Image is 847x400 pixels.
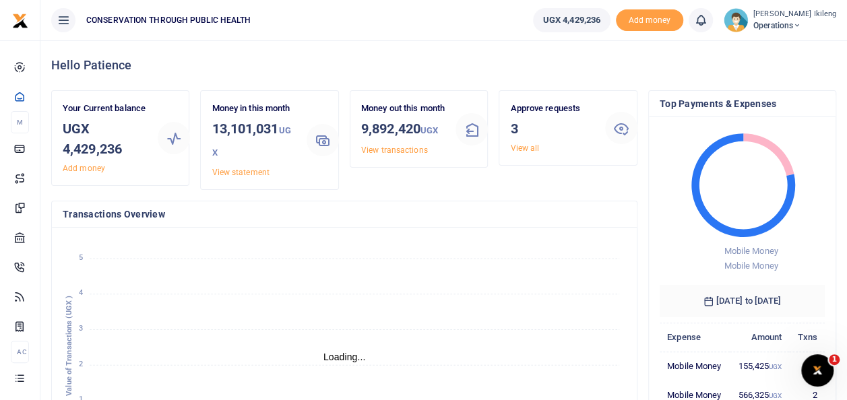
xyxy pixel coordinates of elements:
[533,8,610,32] a: UGX 4,429,236
[361,102,445,116] p: Money out this month
[63,164,105,173] a: Add money
[730,323,790,352] th: Amount
[212,119,296,163] h3: 13,101,031
[212,125,290,158] small: UGX
[81,14,256,26] span: CONSERVATION THROUGH PUBLIC HEALTH
[65,296,73,396] text: Value of Transactions (UGX )
[79,253,83,262] tspan: 5
[730,352,790,380] td: 155,425
[63,207,626,222] h4: Transactions Overview
[829,354,840,365] span: 1
[212,168,269,177] a: View statement
[63,119,147,159] h3: UGX 4,429,236
[769,363,782,370] small: UGX
[510,102,594,116] p: Approve requests
[660,352,730,380] td: Mobile Money
[63,102,147,116] p: Your Current balance
[753,20,836,32] span: Operations
[323,352,366,362] text: Loading...
[724,8,836,32] a: profile-user [PERSON_NAME] Ikileng Operations
[11,111,29,133] li: M
[543,13,600,27] span: UGX 4,429,236
[660,285,825,317] h6: [DATE] to [DATE]
[528,8,616,32] li: Wallet ballance
[510,119,594,139] h3: 3
[12,15,28,25] a: logo-small logo-large logo-large
[724,246,778,256] span: Mobile Money
[724,261,778,271] span: Mobile Money
[510,143,539,153] a: View all
[420,125,438,135] small: UGX
[51,58,836,73] h4: Hello Patience
[11,341,29,363] li: Ac
[801,354,834,387] iframe: Intercom live chat
[753,9,836,20] small: [PERSON_NAME] Ikileng
[212,102,296,116] p: Money in this month
[79,324,83,333] tspan: 3
[616,9,683,32] li: Toup your wallet
[12,13,28,29] img: logo-small
[789,323,825,352] th: Txns
[361,119,445,141] h3: 9,892,420
[660,323,730,352] th: Expense
[616,9,683,32] span: Add money
[79,288,83,297] tspan: 4
[79,360,83,368] tspan: 2
[724,8,748,32] img: profile-user
[769,392,782,399] small: UGX
[361,145,428,155] a: View transactions
[660,96,825,111] h4: Top Payments & Expenses
[789,352,825,380] td: 1
[616,14,683,24] a: Add money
